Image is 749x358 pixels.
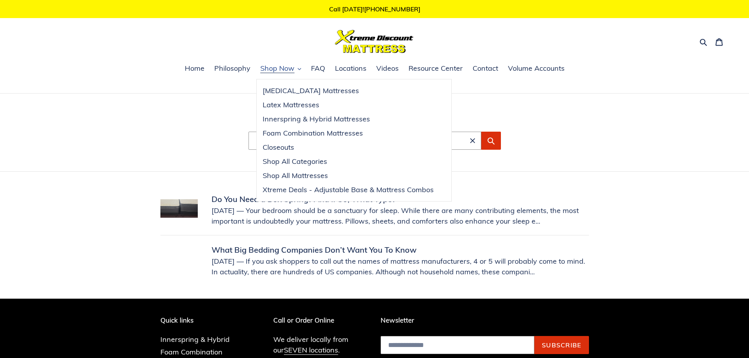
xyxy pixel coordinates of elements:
a: Innerspring & Hybrid [160,335,230,344]
a: Foam Combination [160,347,223,356]
a: Resource Center [405,63,467,75]
a: FAQ [307,63,329,75]
button: Subscribe [534,336,589,354]
span: Subscribe [542,341,582,349]
button: Submit [481,132,501,150]
span: Innerspring & Hybrid Mattresses [263,114,370,124]
span: Shop All Categories [263,157,327,166]
span: Locations [335,64,366,73]
a: Shop All Categories [257,154,440,169]
span: Latex Mattresses [263,100,319,110]
a: Home [181,63,208,75]
span: Philosophy [214,64,250,73]
p: Quick links [160,316,241,324]
a: [MEDICAL_DATA] Mattresses [257,84,440,98]
span: Home [185,64,204,73]
a: Xtreme Deals - Adjustable Base & Mattress Combos [257,183,440,197]
span: Resource Center [409,64,463,73]
p: We deliver locally from our . [273,334,369,355]
a: Shop All Mattresses [257,169,440,183]
button: Shop Now [256,63,305,75]
span: Videos [376,64,399,73]
h1: 2 results for “box spring” [160,115,589,125]
gu-sc-dial: Click to Connect 7166895939 [364,5,420,13]
span: Shop All Mattresses [263,171,328,180]
input: Search [248,132,481,150]
gu-sc: Call [DATE]! [329,5,420,13]
a: Volume Accounts [504,63,569,75]
span: Volume Accounts [508,64,565,73]
button: Clear search term [468,136,477,145]
a: Latex Mattresses [257,98,440,112]
a: Foam Combination Mattresses [257,126,440,140]
a: Innerspring & Hybrid Mattresses [257,112,440,126]
p: Newsletter [381,316,589,324]
a: Videos [372,63,403,75]
span: Contact [473,64,498,73]
span: FAQ [311,64,325,73]
img: Xtreme Discount Mattress [335,30,414,53]
p: Call or Order Online [273,316,369,324]
a: SEVEN locations [284,345,338,355]
span: Xtreme Deals - Adjustable Base & Mattress Combos [263,185,434,195]
a: Closeouts [257,140,440,154]
span: Foam Combination Mattresses [263,129,363,138]
span: Shop Now [260,64,294,73]
a: Contact [469,63,502,75]
a: Locations [331,63,370,75]
a: Philosophy [210,63,254,75]
span: [MEDICAL_DATA] Mattresses [263,86,359,95]
span: Closeouts [263,143,294,152]
input: Email address [381,336,534,354]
